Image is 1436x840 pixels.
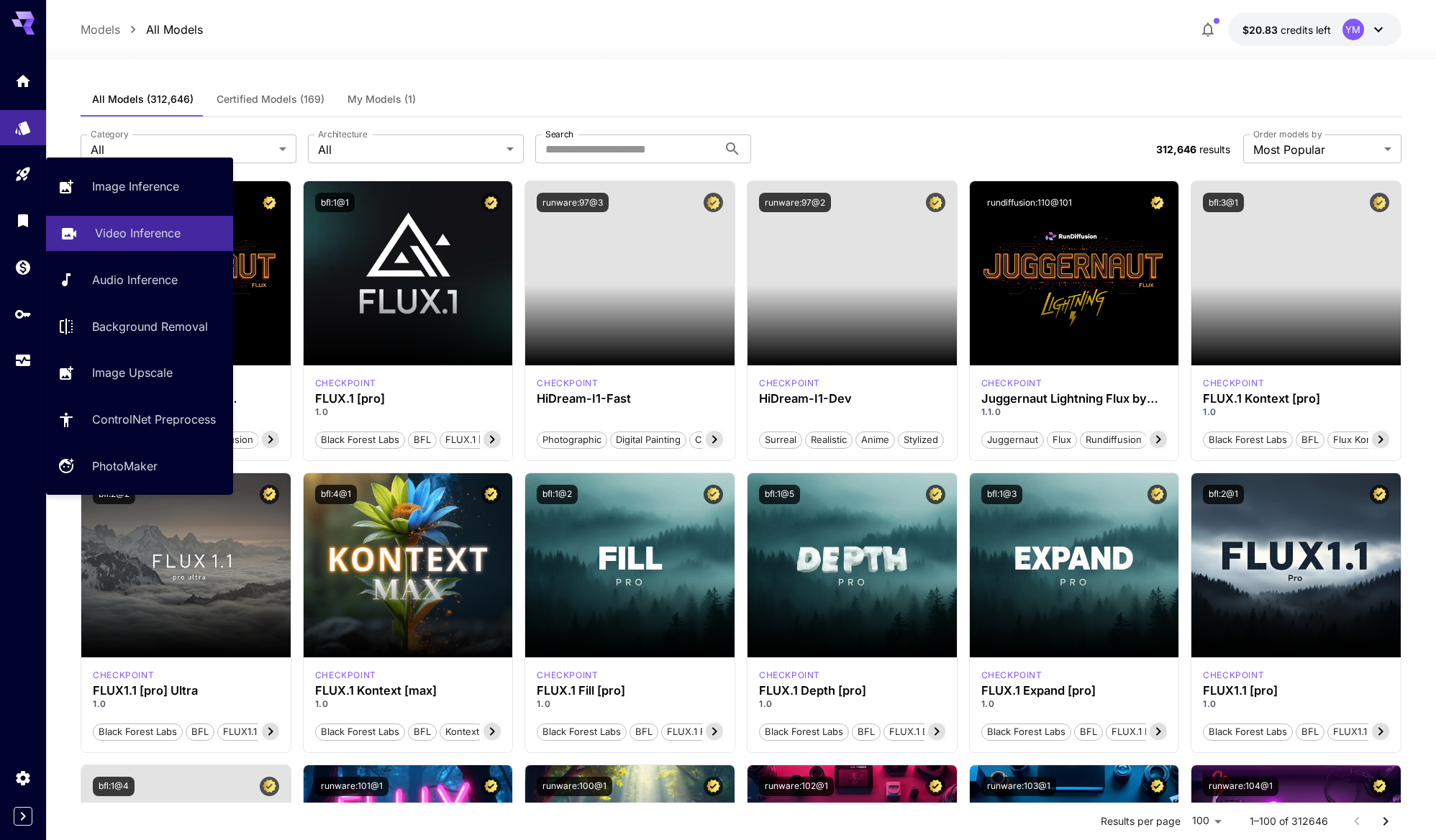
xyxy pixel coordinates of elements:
[1199,143,1230,155] span: results
[95,224,181,242] p: Video Inference
[1250,814,1328,828] p: 1–100 of 312646
[440,433,506,447] span: FLUX.1 [pro]
[759,669,820,682] div: fluxpro
[316,725,404,739] span: Black Forest Labs
[1148,193,1167,212] button: Certified Model – Vetted for best performance and includes a commercial license.
[1370,193,1389,212] button: Certified Model – Vetted for best performance and includes a commercial license.
[981,377,1042,390] p: checkpoint
[1203,377,1264,390] p: checkpoint
[630,725,658,739] span: BFL
[1186,811,1227,831] div: 100
[982,433,1043,447] span: juggernaut
[759,777,834,796] button: runware:102@1
[981,698,1168,711] p: 1.0
[1296,725,1324,739] span: BFL
[806,433,852,447] span: Realistic
[1101,814,1181,828] p: Results per page
[1342,19,1364,40] div: YM
[537,684,723,698] h3: FLUX.1 Fill [pro]
[759,485,800,504] button: bfl:1@5
[1203,485,1244,504] button: bfl:2@1
[1075,725,1102,739] span: BFL
[1204,725,1292,739] span: Black Forest Labs
[537,433,606,447] span: Photographic
[1242,22,1331,37] div: $20.82648
[1203,377,1264,390] div: FLUX.1 Kontext [pro]
[315,193,355,212] button: bfl:1@1
[981,669,1042,682] div: fluxpro
[14,211,32,229] div: Library
[260,777,279,796] button: Certified Model – Vetted for best performance and includes a commercial license.
[611,433,686,447] span: Digital Painting
[92,318,208,335] p: Background Removal
[1370,485,1389,504] button: Certified Model – Vetted for best performance and includes a commercial license.
[537,698,723,711] p: 1.0
[537,725,626,739] span: Black Forest Labs
[92,364,173,381] p: Image Upscale
[1203,669,1264,682] div: fluxpro
[93,698,279,711] p: 1.0
[759,392,945,406] div: HiDream-I1-Dev
[93,669,154,682] div: fluxultra
[409,725,436,739] span: BFL
[537,377,598,390] div: HiDream Fast
[14,165,32,183] div: Playground
[347,93,416,106] span: My Models (1)
[1203,193,1244,212] button: bfl:3@1
[759,377,820,390] p: checkpoint
[260,485,279,504] button: Certified Model – Vetted for best performance and includes a commercial license.
[481,777,501,796] button: Certified Model – Vetted for best performance and includes a commercial license.
[759,669,820,682] p: checkpoint
[1203,392,1389,406] div: FLUX.1 Kontext [pro]
[884,725,979,739] span: FLUX.1 Depth [pro]
[440,725,484,739] span: Kontext
[537,392,723,406] h3: HiDream-I1-Fast
[981,684,1168,698] div: FLUX.1 Expand [pro]
[1203,684,1389,698] h3: FLUX1.1 [pro]
[856,433,894,447] span: Anime
[926,777,945,796] button: Certified Model – Vetted for best performance and includes a commercial license.
[1156,143,1196,155] span: 312,646
[91,141,273,158] span: All
[537,669,598,682] div: fluxpro
[981,669,1042,682] p: checkpoint
[759,377,820,390] div: HiDream Dev
[318,141,501,158] span: All
[14,352,32,370] div: Usage
[1242,24,1281,36] span: $20.83
[14,807,32,826] button: Expand sidebar
[92,178,179,195] p: Image Inference
[1281,24,1331,36] span: credits left
[93,777,135,796] button: bfl:1@4
[218,725,311,739] span: FLUX1.1 [pro] Ultra
[1148,777,1167,796] button: Certified Model – Vetted for best performance and includes a commercial license.
[981,777,1056,796] button: runware:103@1
[46,449,233,484] a: PhotoMaker
[81,21,203,38] nav: breadcrumb
[899,433,943,447] span: Stylized
[92,411,216,428] p: ControlNet Preprocess
[14,769,32,787] div: Settings
[1048,433,1076,447] span: flux
[315,684,501,698] h3: FLUX.1 Kontext [max]
[1228,13,1401,46] button: $20.82648
[315,392,501,406] h3: FLUX.1 [pro]
[760,433,801,447] span: Surreal
[46,262,233,298] a: Audio Inference
[46,402,233,437] a: ControlNet Preprocess
[217,93,324,106] span: Certified Models (169)
[981,193,1078,212] button: rundiffusion:110@101
[545,128,573,140] label: Search
[315,377,376,390] p: checkpoint
[1081,433,1147,447] span: rundiffusion
[94,725,182,739] span: Black Forest Labs
[14,114,32,132] div: Models
[315,377,376,390] div: fluxpro
[315,669,376,682] p: checkpoint
[853,725,880,739] span: BFL
[318,128,367,140] label: Architecture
